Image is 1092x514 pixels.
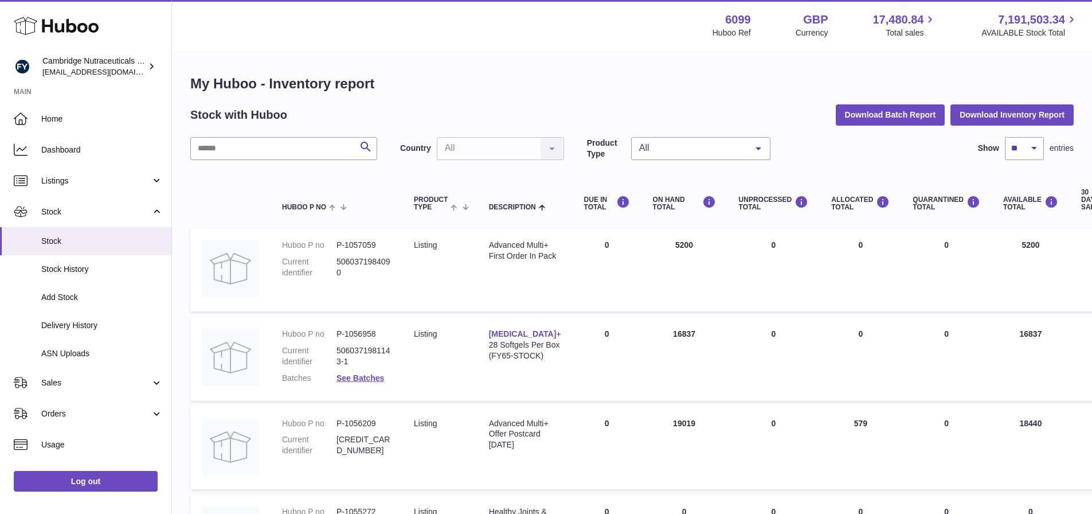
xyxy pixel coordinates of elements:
button: Download Inventory Report [950,104,1074,125]
td: 0 [573,407,641,490]
dt: Batches [282,373,336,384]
td: 16837 [992,317,1070,401]
span: listing [414,329,437,338]
dt: Current identifier [282,434,336,456]
label: Show [978,143,999,154]
td: 16837 [641,317,727,401]
div: DUE IN TOTAL [584,196,630,211]
label: Product Type [587,138,625,159]
span: Stock History [41,264,163,275]
span: Total sales [886,28,937,38]
dt: Huboo P no [282,240,336,251]
dd: [CREDIT_CARD_NUMBER] [336,434,391,456]
a: 7,191,503.34 AVAILABLE Stock Total [981,12,1078,38]
div: Cambridge Nutraceuticals Ltd [42,56,146,77]
span: Listings [41,176,151,186]
span: Orders [41,408,151,419]
td: 0 [727,228,820,311]
dt: Current identifier [282,345,336,367]
span: Delivery History [41,320,163,331]
span: listing [414,419,437,428]
img: product image [202,240,259,297]
td: 0 [727,317,820,401]
span: All [636,142,747,154]
span: Usage [41,439,163,450]
td: 0 [573,228,641,311]
span: Huboo P no [282,204,326,211]
strong: GBP [803,12,828,28]
button: Download Batch Report [836,104,945,125]
span: Stock [41,236,163,247]
span: Dashboard [41,145,163,155]
span: Add Stock [41,292,163,303]
span: 17,480.84 [872,12,923,28]
a: See Batches [336,373,384,383]
td: 0 [820,228,901,311]
td: 5200 [992,228,1070,311]
dd: P-1057059 [336,240,391,251]
a: 17,480.84 Total sales [872,12,937,38]
span: ASN Uploads [41,348,163,359]
h1: My Huboo - Inventory report [190,75,1074,93]
strong: 6099 [725,12,751,28]
td: 579 [820,407,901,490]
div: ON HAND Total [653,196,716,211]
img: product image [202,329,259,386]
div: ALLOCATED Total [831,196,890,211]
dt: Huboo P no [282,329,336,340]
span: 0 [944,329,949,338]
dt: Current identifier [282,256,336,278]
span: [EMAIL_ADDRESS][DOMAIN_NAME] [42,67,169,76]
td: 0 [573,317,641,401]
div: Huboo Ref [713,28,751,38]
span: Sales [41,377,151,388]
div: UNPROCESSED Total [739,196,809,211]
td: 0 [820,317,901,401]
span: Stock [41,207,151,217]
span: listing [414,240,437,250]
dd: 5060371984090 [336,256,391,278]
td: 19019 [641,407,727,490]
span: Description [489,204,536,211]
dd: P-1056209 [336,418,391,429]
label: Country [400,143,431,154]
div: AVAILABLE Total [1003,196,1058,211]
dd: P-1056958 [336,329,391,340]
dd: 5060371981143-1 [336,345,391,367]
td: 0 [727,407,820,490]
img: huboo@camnutra.com [14,58,31,75]
img: product image [202,418,259,476]
div: Advanced Multi+ Offer Postcard [DATE] [489,418,561,451]
td: 18440 [992,407,1070,490]
a: [MEDICAL_DATA] [489,329,557,338]
div: Advanced Multi+ First Order In Pack [489,240,561,262]
span: Home [41,114,163,124]
span: AVAILABLE Stock Total [981,28,1078,38]
span: entries [1050,143,1074,154]
span: 7,191,503.34 [998,12,1065,28]
td: 5200 [641,228,727,311]
h2: Stock with Huboo [190,107,287,123]
div: QUARANTINED Total [913,196,980,211]
dt: Huboo P no [282,418,336,429]
span: 0 [944,419,949,428]
div: Currency [796,28,828,38]
a: Log out [14,471,158,492]
span: Product Type [414,196,448,211]
div: + 28 Softgels Per Box (FY65-STOCK) [489,329,561,361]
span: 0 [944,240,949,250]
